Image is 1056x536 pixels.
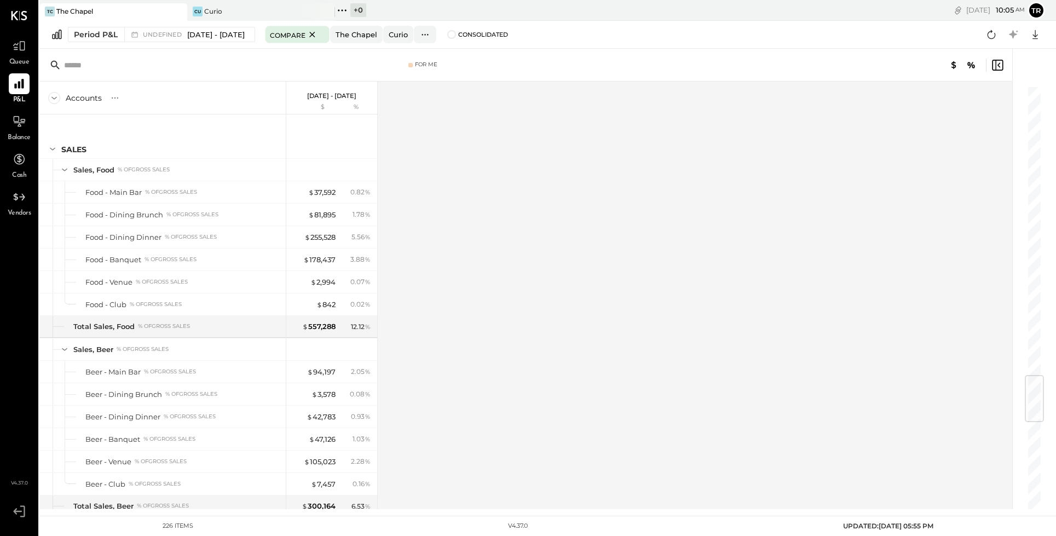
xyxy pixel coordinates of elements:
div: % of GROSS SALES [143,435,195,443]
div: % of GROSS SALES [136,278,188,286]
div: % [338,103,374,112]
div: 3.88 [350,255,371,264]
span: % [365,232,371,241]
span: $ [303,255,309,264]
div: 300,164 [302,501,336,511]
div: % of GROSS SALES [164,413,216,420]
span: Balance [8,133,31,143]
span: $ [304,233,310,241]
div: 5.56 [351,232,371,242]
div: 12.12 [351,322,371,332]
span: % [365,210,371,218]
div: % of GROSS SALES [117,345,169,353]
span: $ [307,412,313,421]
a: Queue [1,36,38,67]
span: % [365,479,371,488]
div: 255,528 [304,232,336,243]
span: $ [311,480,317,488]
div: Curio [204,7,222,16]
div: 0.07 [350,277,371,287]
span: P&L [13,95,26,105]
div: 37,592 [308,187,336,198]
span: % [365,412,371,420]
span: Compare [270,29,305,40]
div: 47,126 [309,434,336,445]
div: 842 [316,299,336,310]
a: Cash [1,149,38,181]
div: Food - Dining Dinner [85,232,161,243]
div: 557,288 [302,321,336,332]
div: 1.78 [353,210,371,220]
div: Beer - Club [85,479,125,489]
div: + 0 [350,3,366,17]
span: [DATE] - [DATE] [187,30,245,40]
div: TC [45,7,55,16]
div: 6.53 [351,502,371,511]
div: % of GROSS SALES [137,502,189,510]
div: Sales, Food [73,165,114,175]
div: v 4.37.0 [508,522,528,531]
div: The Chapel [56,7,93,16]
span: $ [302,322,308,331]
div: % of GROSS SALES [166,211,218,218]
span: $ [308,188,314,197]
div: Food - Dining Brunch [85,210,163,220]
div: % of GROSS SALES [145,256,197,263]
span: $ [311,390,318,399]
span: Queue [9,57,30,67]
a: Balance [1,111,38,143]
div: 105,023 [304,457,336,467]
div: % of GROSS SALES [129,480,181,488]
span: $ [302,502,308,510]
span: % [365,502,371,510]
span: % [365,457,371,465]
div: Period P&L [74,29,118,40]
div: 0.02 [350,299,371,309]
div: 226 items [163,522,193,531]
div: % of GROSS SALES [130,301,182,308]
div: 81,895 [308,210,336,220]
button: Compare [265,26,330,43]
span: Vendors [8,209,31,218]
span: $ [309,435,315,443]
div: 0.82 [350,187,371,197]
span: Cash [12,171,26,181]
div: Beer - Main Bar [85,367,141,377]
button: The Chapel [330,26,383,43]
div: 94,197 [307,367,336,377]
div: 3,578 [311,389,336,400]
span: % [365,389,371,398]
span: $ [307,367,313,376]
div: % of GROSS SALES [138,322,190,330]
span: $ [316,300,322,309]
div: For Me [415,61,437,68]
span: $ [308,210,314,219]
div: Food - Venue [85,277,132,287]
span: $ [304,457,310,466]
div: Curio [389,30,408,40]
div: SALES [61,144,86,155]
span: % [365,434,371,443]
div: 2.05 [351,367,371,377]
div: Food - Club [85,299,126,310]
div: Sales, Beer [73,344,113,355]
div: Beer - Banquet [85,434,140,445]
div: 2.28 [351,457,371,466]
div: % of GROSS SALES [144,368,196,376]
span: $ [310,278,316,286]
div: Beer - Dining Dinner [85,412,160,422]
div: Beer - Venue [85,457,131,467]
div: Beer - Dining Brunch [85,389,162,400]
button: Curio [383,26,413,43]
button: tr [1028,2,1045,19]
div: 2,994 [310,277,336,287]
div: $ [292,103,336,112]
div: Total Sales, Beer [73,501,134,511]
p: [DATE] - [DATE] [307,92,356,100]
div: Total Sales, Food [73,321,135,332]
div: 0.08 [350,389,371,399]
div: [DATE] [966,5,1025,15]
div: The Chapel [336,30,377,40]
div: % of GROSS SALES [145,188,197,196]
span: % [365,367,371,376]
